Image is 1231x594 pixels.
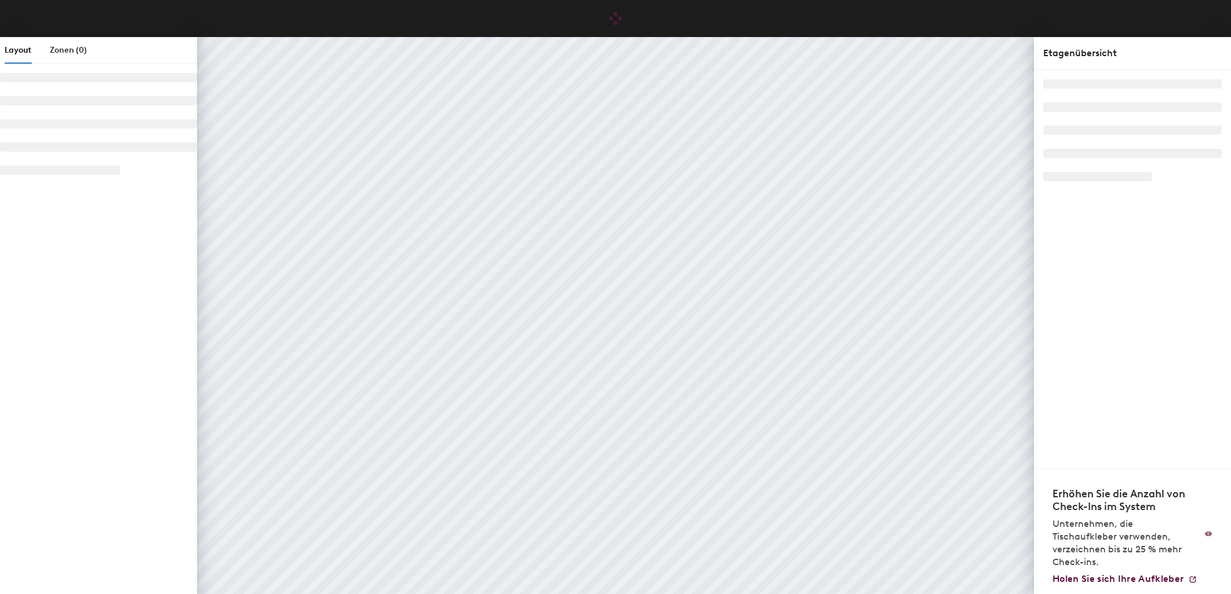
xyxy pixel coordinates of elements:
[1052,573,1183,584] span: Holen Sie sich Ihre Aufkleber
[50,45,87,55] span: Zonen (0)
[5,45,31,55] span: Layout
[1204,531,1212,537] img: Aufkleber Logo
[1052,518,1197,569] p: Unternehmen, die Tischaufkleber verwenden, verzeichnen bis zu 25 % mehr Check-ins.
[1052,573,1197,585] a: Holen Sie sich Ihre Aufkleber
[1052,487,1197,513] h4: Erhöhen Sie die Anzahl von Check-Ins im System
[1043,46,1222,60] div: Etagenübersicht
